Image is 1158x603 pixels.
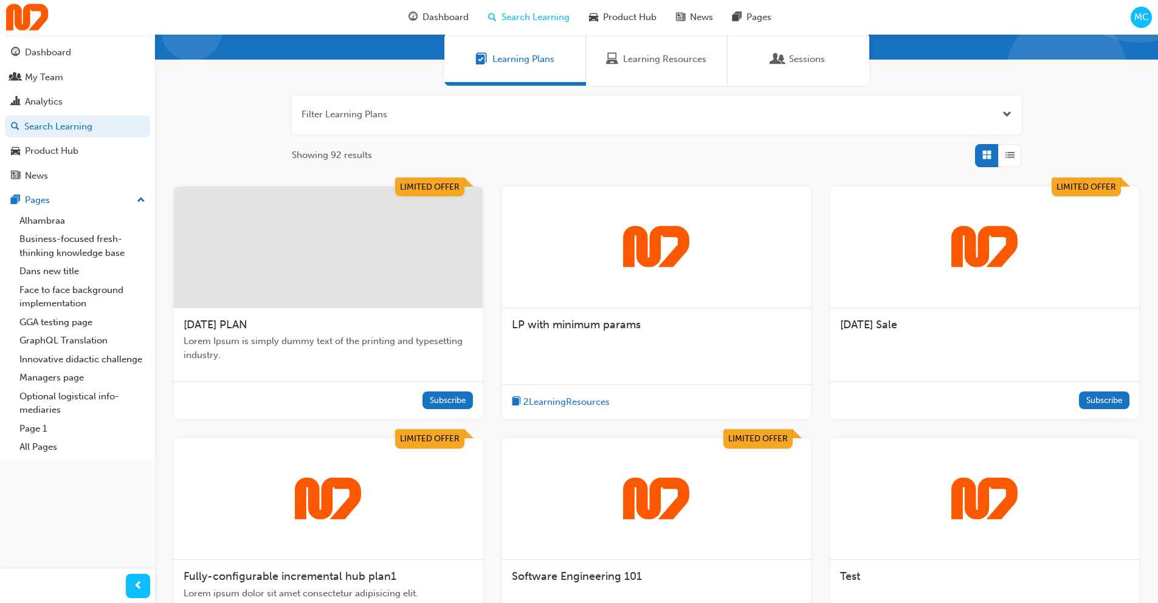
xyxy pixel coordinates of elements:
button: book-icon2LearningResources [512,395,610,410]
span: Search Learning [501,10,570,24]
a: Learning PlansLearning Plans [444,33,586,86]
span: 2 Learning Resources [523,395,610,409]
span: Software Engineering 101 [512,570,642,583]
span: Learning Plans [475,52,488,66]
span: people-icon [11,72,20,83]
span: Sessions [789,52,825,66]
span: Dashboard [422,10,469,24]
span: Test [840,570,860,583]
a: pages-iconPages [723,5,781,30]
button: Pages [5,189,150,212]
button: Subscribe [1079,391,1129,409]
span: Pages [746,10,771,24]
button: MC [1131,7,1152,28]
button: Subscribe [422,391,473,409]
a: Alhambraa [15,212,150,230]
a: Limited OfferTrak[DATE] SaleSubscribe [830,187,1139,419]
a: All Pages [15,438,150,457]
span: Product Hub [603,10,657,24]
div: Dashboard [25,46,71,60]
span: Learning Resources [606,52,618,66]
div: Analytics [25,95,63,109]
span: Learning Resources [623,52,706,66]
a: Limited Offer[DATE] PLANLorem Ipsum is simply dummy text of the printing and typesetting industry... [174,187,483,419]
span: [DATE] PLAN [184,318,247,331]
span: car-icon [589,10,598,25]
a: TrakLP with minimum paramsbook-icon2LearningResources [502,187,811,419]
span: news-icon [11,171,20,182]
span: Learning Plans [492,52,554,66]
span: news-icon [676,10,685,25]
a: Managers page [15,368,150,387]
span: Limited Offer [1056,182,1116,192]
a: Innovative didactic challenge [15,350,150,369]
a: news-iconNews [666,5,723,30]
span: Fully-configurable incremental hub plan1 [184,570,396,583]
span: Limited Offer [400,182,460,192]
a: GGA testing page [15,313,150,332]
span: pages-icon [732,10,742,25]
span: LP with minimum params [512,318,641,331]
a: Product Hub [5,140,150,162]
a: Optional logistical info-mediaries [15,387,150,419]
div: My Team [25,71,63,84]
span: List [1005,148,1015,162]
div: Pages [25,193,50,207]
span: search-icon [488,10,497,25]
img: Trak [623,477,690,520]
span: Limited Offer [728,433,788,444]
span: chart-icon [11,97,20,108]
a: Dans new title [15,262,150,281]
a: search-iconSearch Learning [478,5,579,30]
span: car-icon [11,146,20,157]
span: guage-icon [11,47,20,58]
button: Open the filter [1002,108,1012,122]
button: DashboardMy TeamAnalyticsSearch LearningProduct HubNews [5,39,150,189]
a: My Team [5,66,150,89]
a: Face to face background implementation [15,281,150,313]
span: book-icon [512,395,521,410]
a: News [5,165,150,187]
a: Dashboard [5,41,150,64]
span: [DATE] Sale [840,318,897,331]
a: Business-focused fresh-thinking knowledge base [15,230,150,262]
span: prev-icon [134,579,143,594]
span: Limited Offer [400,433,460,444]
a: guage-iconDashboard [399,5,478,30]
span: Grid [982,148,991,162]
a: Analytics [5,91,150,113]
span: guage-icon [408,10,418,25]
span: up-icon [137,193,145,208]
span: News [690,10,713,24]
span: Showing 92 results [292,148,372,162]
a: GraphQL Translation [15,331,150,350]
a: car-iconProduct Hub [579,5,666,30]
a: Learning ResourcesLearning Resources [586,33,728,86]
a: SessionsSessions [728,33,869,86]
a: Search Learning [5,115,150,138]
img: Trak [951,477,1018,520]
span: Lorem Ipsum is simply dummy text of the printing and typesetting industry. [184,334,473,362]
a: Page 1 [15,419,150,438]
span: MC [1134,10,1149,24]
img: Trak [623,226,690,269]
img: Trak [295,477,362,520]
img: Trak [951,226,1018,269]
span: search-icon [11,122,19,133]
span: Sessions [772,52,784,66]
span: pages-icon [11,195,20,206]
div: News [25,169,48,183]
img: Trak [6,4,49,31]
div: Product Hub [25,144,78,158]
